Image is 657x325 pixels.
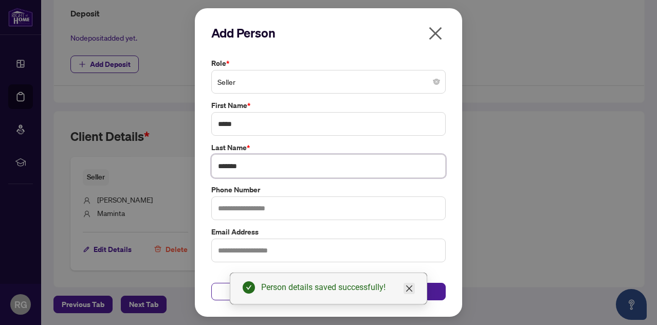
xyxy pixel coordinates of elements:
span: Seller [217,72,440,92]
label: Phone Number [211,184,446,195]
button: Cancel [211,283,325,300]
a: Close [404,283,415,294]
label: Email Address [211,226,446,238]
span: close [427,25,444,42]
label: First Name [211,100,446,111]
label: Last Name [211,142,446,153]
h2: Add Person [211,25,446,41]
span: close-circle [433,79,440,85]
span: check-circle [243,281,255,294]
label: Role [211,58,446,69]
span: close [405,284,413,293]
div: Person details saved successfully! [261,281,414,294]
